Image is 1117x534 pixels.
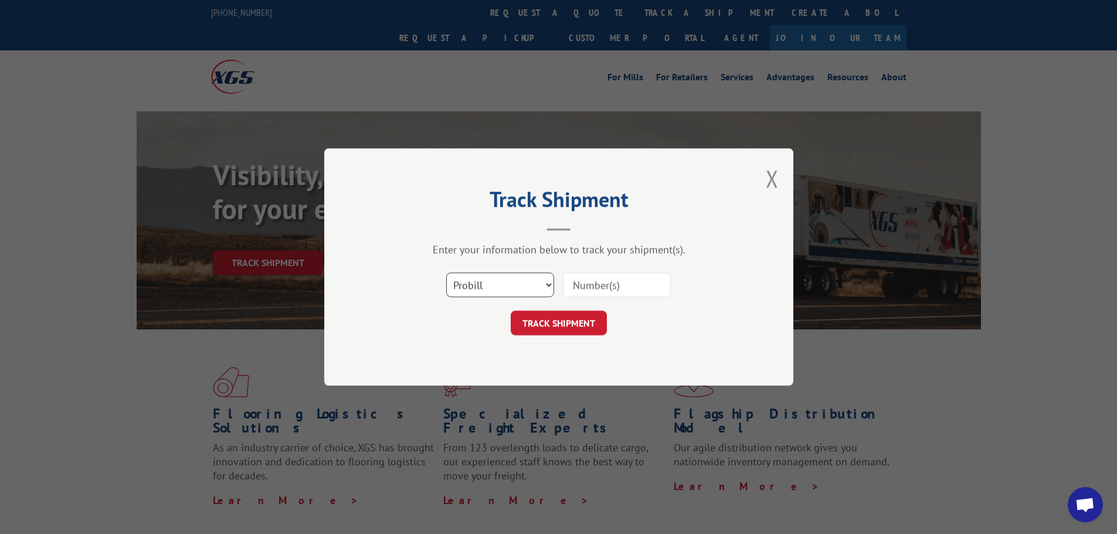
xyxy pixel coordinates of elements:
button: Close modal [766,163,779,194]
input: Number(s) [563,273,671,297]
div: Enter your information below to track your shipment(s). [383,243,735,256]
h2: Track Shipment [383,191,735,213]
button: TRACK SHIPMENT [511,311,607,335]
div: Open chat [1068,487,1103,522]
